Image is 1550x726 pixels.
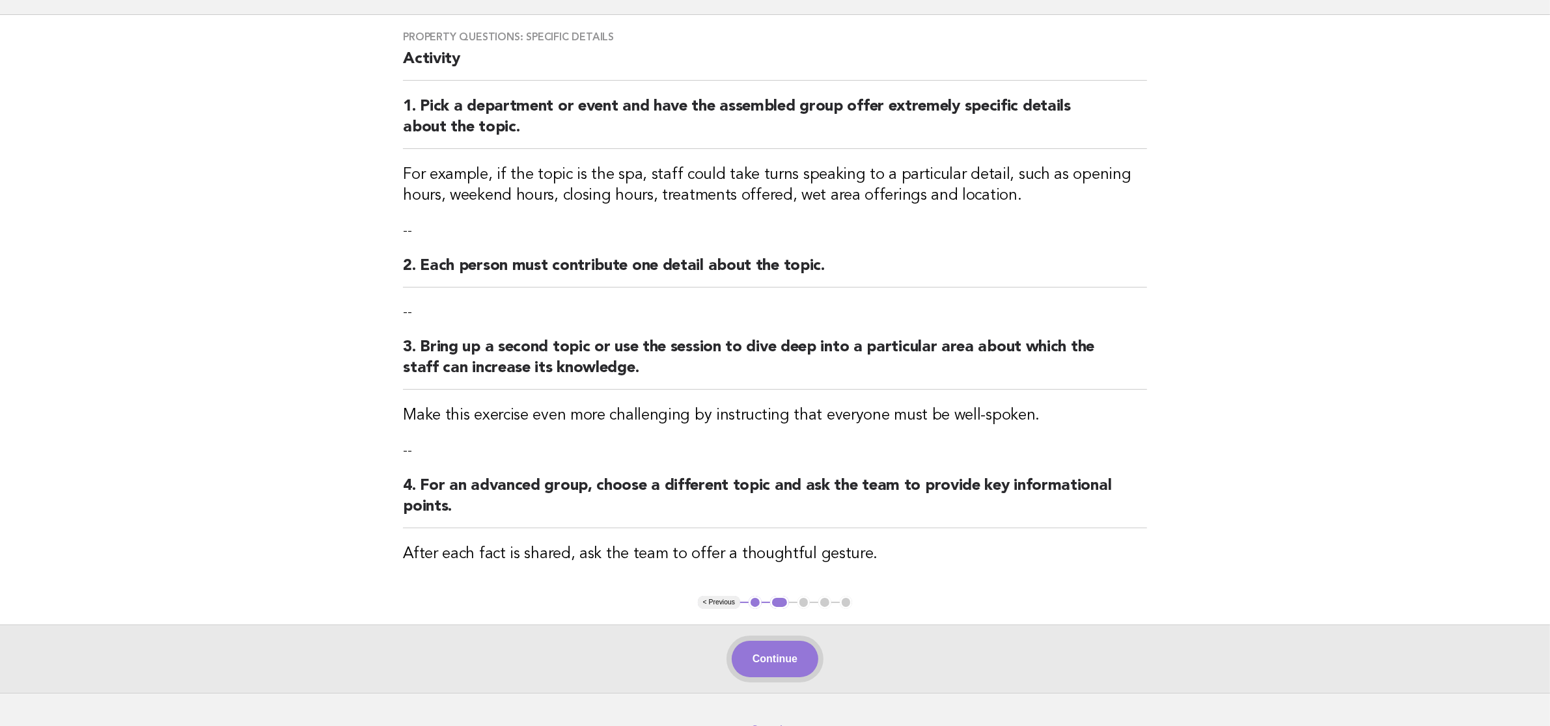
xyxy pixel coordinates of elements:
[403,476,1147,528] h2: 4. For an advanced group, choose a different topic and ask the team to provide key informational ...
[403,222,1147,240] p: --
[403,49,1147,81] h2: Activity
[403,165,1147,206] h3: For example, if the topic is the spa, staff could take turns speaking to a particular detail, suc...
[698,596,740,609] button: < Previous
[732,641,818,677] button: Continue
[403,442,1147,460] p: --
[403,256,1147,288] h2: 2. Each person must contribute one detail about the topic.
[770,596,789,609] button: 2
[403,337,1147,390] h2: 3. Bring up a second topic or use the session to dive deep into a particular area about which the...
[403,405,1147,426] h3: Make this exercise even more challenging by instructing that everyone must be well-spoken.
[403,544,1147,565] h3: After each fact is shared, ask the team to offer a thoughtful gesture.
[749,596,762,609] button: 1
[403,31,1147,44] h3: Property questions: Specific details
[403,96,1147,149] h2: 1. Pick a department or event and have the assembled group offer extremely specific details about...
[403,303,1147,321] p: --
